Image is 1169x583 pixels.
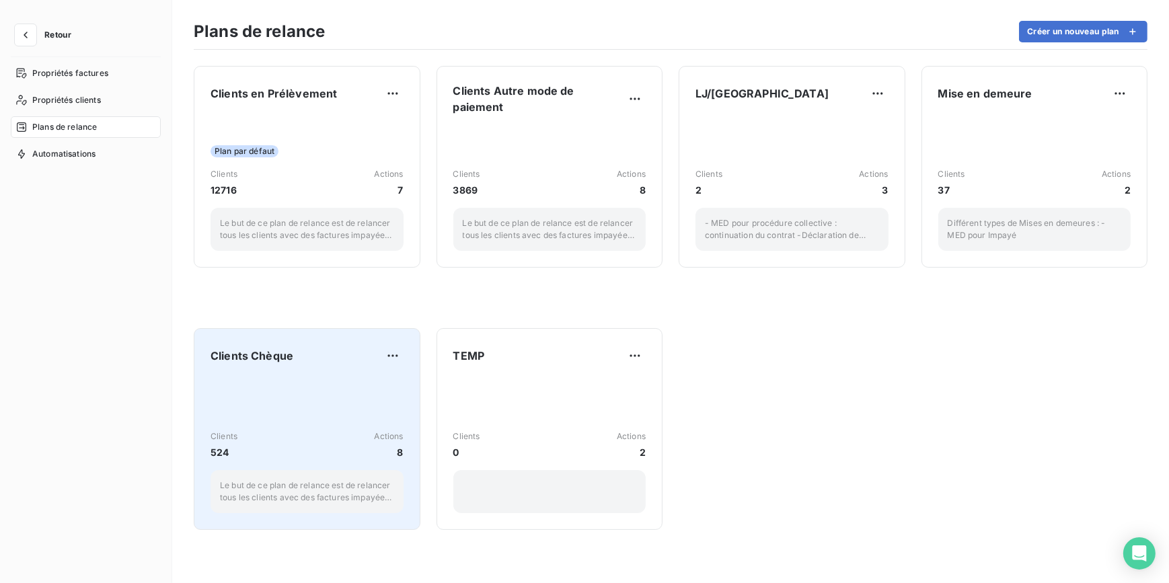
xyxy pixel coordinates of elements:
span: Actions [617,168,646,180]
span: Clients [695,168,722,180]
span: Propriétés clients [32,94,101,106]
span: Clients [453,430,480,442]
span: 0 [453,445,480,459]
span: Clients [211,430,237,442]
p: Le but de ce plan de relance est de relancer tous les clients avec des factures impayées dont leu... [220,479,394,504]
div: Open Intercom Messenger [1123,537,1156,570]
span: 2 [1102,183,1131,197]
p: - MED pour procédure collective : continuation du contrat -Déclaration de créances [705,217,879,241]
a: Plans de relance [11,116,161,138]
span: 8 [374,445,403,459]
a: Propriétés clients [11,89,161,111]
p: Le but de ce plan de relance est de relancer tous les clients avec des factures impayées dont leu... [463,217,637,241]
span: 524 [211,445,237,459]
a: Automatisations [11,143,161,165]
span: LJ/[GEOGRAPHIC_DATA] [695,85,829,102]
button: Retour [11,24,82,46]
span: Plans de relance [32,121,97,133]
span: 37 [938,183,965,197]
span: Clients [211,168,237,180]
span: Clients [453,168,480,180]
span: Clients en Prélèvement [211,85,337,102]
span: 8 [617,183,646,197]
span: Retour [44,31,71,39]
button: Créer un nouveau plan [1019,21,1147,42]
p: Le but de ce plan de relance est de relancer tous les clients avec des factures impayées dont leu... [220,217,394,241]
span: Actions [1102,168,1131,180]
p: Différent types de Mises en demeures : -MED pour Impayé [948,217,1122,241]
span: 2 [695,183,722,197]
span: Automatisations [32,148,96,160]
span: Plan par défaut [211,145,278,157]
span: 12716 [211,183,237,197]
span: 3 [859,183,888,197]
a: Propriétés factures [11,63,161,84]
span: Actions [617,430,646,442]
span: Actions [374,430,403,442]
span: Mise en demeure [938,85,1032,102]
span: Clients [938,168,965,180]
span: Actions [374,168,403,180]
span: Actions [859,168,888,180]
h3: Plans de relance [194,20,325,44]
span: Propriétés factures [32,67,108,79]
span: Clients Autre mode de paiement [453,83,625,115]
span: 7 [374,183,403,197]
span: 2 [617,445,646,459]
span: TEMP [453,348,485,364]
span: 3869 [453,183,480,197]
span: Clients Chèque [211,348,293,364]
